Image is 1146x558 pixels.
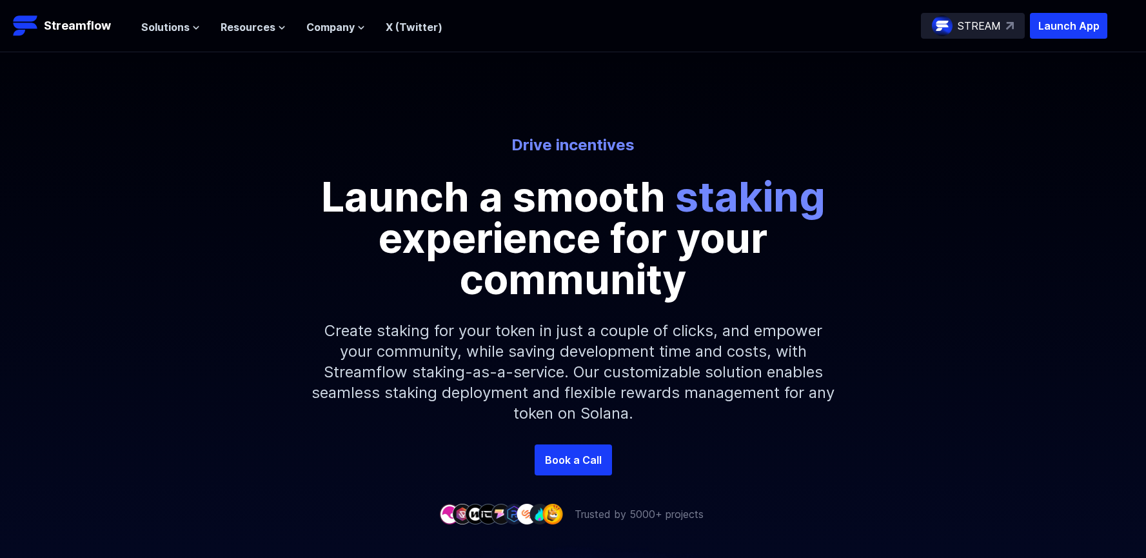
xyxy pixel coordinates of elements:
a: X (Twitter) [386,21,442,34]
button: Company [306,19,365,35]
span: Company [306,19,355,35]
span: Solutions [141,19,190,35]
span: Resources [221,19,275,35]
img: streamflow-logo-circle.png [932,15,953,36]
p: Create staking for your token in just a couple of clicks, and empower your community, while savin... [296,300,851,444]
img: company-3 [465,504,486,524]
p: Trusted by 5000+ projects [575,506,704,522]
img: company-9 [542,504,563,524]
p: Drive incentives [216,135,931,155]
button: Solutions [141,19,200,35]
img: company-5 [491,504,511,524]
a: Book a Call [535,444,612,475]
img: company-8 [529,504,550,524]
img: Streamflow Logo [13,13,39,39]
img: company-1 [439,504,460,524]
p: STREAM [958,18,1001,34]
p: Launch a smooth experience for your community [283,176,864,300]
img: top-right-arrow.svg [1006,22,1014,30]
p: Streamflow [44,17,111,35]
img: company-7 [517,504,537,524]
a: Streamflow [13,13,128,39]
span: staking [675,172,825,221]
button: Resources [221,19,286,35]
a: STREAM [921,13,1025,39]
img: company-4 [478,504,499,524]
img: company-2 [452,504,473,524]
button: Launch App [1030,13,1107,39]
img: company-6 [504,504,524,524]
